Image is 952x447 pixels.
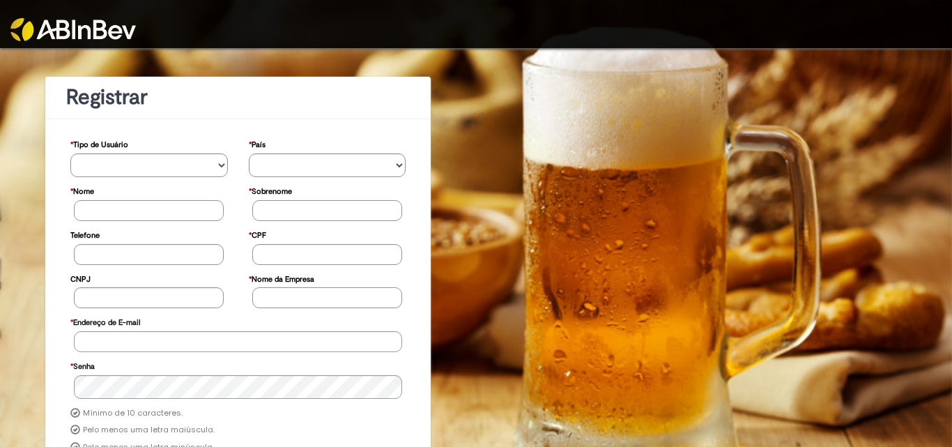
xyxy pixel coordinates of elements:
[70,133,128,153] label: Tipo de Usuário
[83,408,183,419] label: Mínimo de 10 caracteres.
[10,18,136,41] img: ABInbev-white.png
[70,355,95,375] label: Senha
[83,425,215,436] label: Pelo menos uma letra maiúscula.
[249,268,314,288] label: Nome da Empresa
[70,224,100,244] label: Telefone
[70,180,94,200] label: Nome
[70,311,140,331] label: Endereço de E-mail
[249,224,266,244] label: CPF
[249,133,266,153] label: País
[249,180,292,200] label: Sobrenome
[66,86,410,109] h1: Registrar
[70,268,91,288] label: CNPJ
